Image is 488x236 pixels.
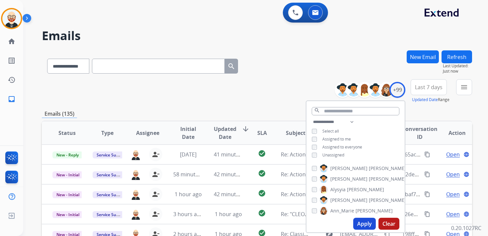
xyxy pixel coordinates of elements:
[424,171,430,177] mat-icon: content_copy
[58,129,76,137] span: Status
[442,50,472,63] button: Refresh
[52,171,83,178] span: New - Initial
[347,186,384,193] span: [PERSON_NAME]
[258,169,266,177] mat-icon: check_circle
[215,210,242,218] span: 1 hour ago
[214,151,252,158] span: 41 minutes ago
[136,129,159,137] span: Assignee
[258,189,266,197] mat-icon: check_circle
[130,149,141,160] img: agent-avatar
[330,186,346,193] span: Alysyia
[330,176,367,182] span: [PERSON_NAME]
[214,125,236,141] span: Updated Date
[451,224,481,232] p: 0.20.1027RC
[8,95,16,103] mat-icon: inbox
[424,191,430,197] mat-icon: content_copy
[152,150,160,158] mat-icon: person_remove
[130,189,141,200] img: agent-avatar
[93,171,130,178] span: Service Support
[227,62,235,70] mat-icon: search
[52,151,83,158] span: New - Reply
[130,208,141,220] img: agent-avatar
[356,207,393,214] span: [PERSON_NAME]
[180,151,197,158] span: [DATE]
[2,9,21,28] img: avatar
[463,211,469,217] mat-icon: language
[52,191,83,198] span: New - Initial
[330,197,367,204] span: [PERSON_NAME]
[8,57,16,65] mat-icon: list_alt
[446,210,460,218] span: Open
[258,209,266,217] mat-icon: check_circle
[443,69,472,74] span: Just now
[8,37,16,45] mat-icon: home
[353,218,376,230] button: Apply
[152,170,160,178] mat-icon: person_remove
[257,129,267,137] span: SLA
[93,211,130,218] span: Service Support
[330,207,354,214] span: Ann_Marie
[389,82,405,98] div: +99
[101,129,114,137] span: Type
[173,171,212,178] span: 58 minutes ago
[130,169,141,180] img: agent-avatar
[432,121,472,145] th: Action
[446,170,460,178] span: Open
[463,151,469,157] mat-icon: language
[446,150,460,158] span: Open
[463,171,469,177] mat-icon: language
[286,129,305,137] span: Subject
[242,125,250,133] mat-icon: arrow_downward
[152,190,160,198] mat-icon: person_remove
[369,176,406,182] span: [PERSON_NAME]
[369,197,406,204] span: [PERSON_NAME]
[42,110,77,118] p: Emails (135)
[258,149,266,157] mat-icon: check_circle
[463,191,469,197] mat-icon: language
[52,211,83,218] span: New - Initial
[415,86,443,88] span: Last 7 days
[460,83,468,91] mat-icon: menu
[411,79,447,95] button: Last 7 days
[173,125,203,141] span: Initial Date
[330,165,367,172] span: [PERSON_NAME]
[322,144,362,150] span: Assigned to everyone
[407,50,439,63] button: New Email
[93,191,130,198] span: Service Support
[412,97,438,102] button: Updated Date
[93,151,130,158] span: Service Support
[214,171,252,178] span: 42 minutes ago
[378,218,399,230] button: Clear
[424,211,430,217] mat-icon: content_copy
[214,191,252,198] span: 42 minutes ago
[42,29,472,42] h2: Emails
[322,136,351,142] span: Assigned to me
[173,210,203,218] span: 3 hours ago
[424,151,430,157] mat-icon: content_copy
[175,191,202,198] span: 1 hour ago
[443,63,472,69] span: Last Updated:
[322,128,339,134] span: Select all
[152,210,160,218] mat-icon: person_remove
[8,76,16,84] mat-icon: history
[402,125,438,141] span: Conversation ID
[322,152,344,158] span: Unassigned
[446,190,460,198] span: Open
[412,97,449,102] span: Range
[314,107,320,113] mat-icon: search
[369,165,406,172] span: [PERSON_NAME]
